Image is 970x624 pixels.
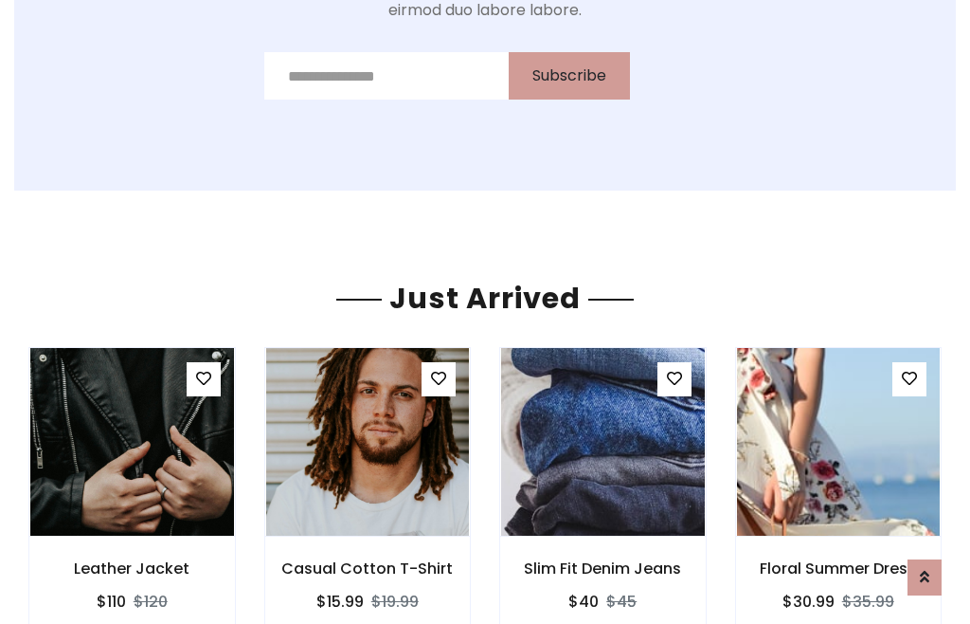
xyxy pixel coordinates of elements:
h6: Leather Jacket [29,560,235,578]
del: $35.99 [842,591,894,613]
h6: $40 [568,593,599,611]
span: Just Arrived [382,278,588,319]
del: $19.99 [371,591,419,613]
h6: $30.99 [782,593,835,611]
h6: Floral Summer Dress [736,560,942,578]
h6: Casual Cotton T-Shirt [265,560,471,578]
del: $120 [134,591,168,613]
h6: $110 [97,593,126,611]
h6: Slim Fit Denim Jeans [500,560,706,578]
del: $45 [606,591,637,613]
h6: $15.99 [316,593,364,611]
button: Subscribe [509,52,630,100]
